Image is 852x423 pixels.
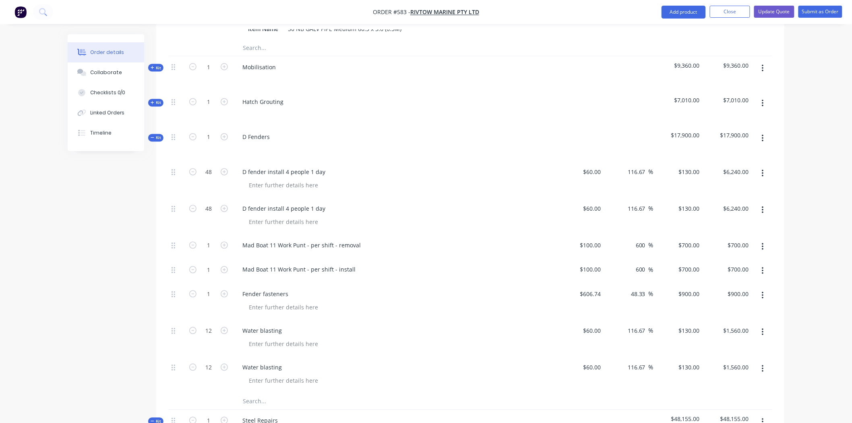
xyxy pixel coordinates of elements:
[649,363,653,372] span: %
[242,40,403,56] input: Search...
[151,65,161,71] span: Kit
[14,6,27,18] img: Factory
[236,166,332,178] div: D fender install 4 people 1 day
[236,288,295,300] div: Fender fasteners
[236,203,332,215] div: D fender install 4 people 1 day
[662,6,706,19] button: Add product
[710,6,750,18] button: Close
[90,89,126,96] div: Checklists 0/0
[236,362,288,373] div: Water blasting
[68,62,144,83] button: Collaborate
[649,290,653,299] span: %
[90,109,125,116] div: Linked Orders
[706,96,749,105] span: $7,010.00
[151,100,161,106] span: Kit
[90,49,124,56] div: Order details
[236,240,367,251] div: Mad Boat 11 Work Punt - per shift - removal
[148,134,163,142] div: Kit
[68,42,144,62] button: Order details
[236,61,282,73] div: Mobilisation
[148,99,163,107] div: Kit
[90,69,122,76] div: Collaborate
[242,394,403,410] input: Search...
[236,131,276,143] div: D Fenders
[236,264,362,276] div: Mad Boat 11 Work Punt - per shift - install
[754,6,794,18] button: Update Quote
[649,204,653,214] span: %
[649,168,653,177] span: %
[68,83,144,103] button: Checklists 0/0
[148,64,163,72] div: Kit
[798,6,842,18] button: Submit as Order
[236,96,290,108] div: Hatch Grouting
[68,103,144,123] button: Linked Orders
[151,135,161,141] span: Kit
[236,325,288,337] div: Water blasting
[706,131,749,140] span: $17,900.00
[649,326,653,336] span: %
[657,61,700,70] span: $9,360.00
[706,61,749,70] span: $9,360.00
[649,241,653,250] span: %
[373,8,410,16] span: Order #583 -
[657,96,700,105] span: $7,010.00
[649,265,653,275] span: %
[657,131,700,140] span: $17,900.00
[90,129,112,137] div: Timeline
[410,8,479,16] a: RIVTOW MARINE PTY LTD
[68,123,144,143] button: Timeline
